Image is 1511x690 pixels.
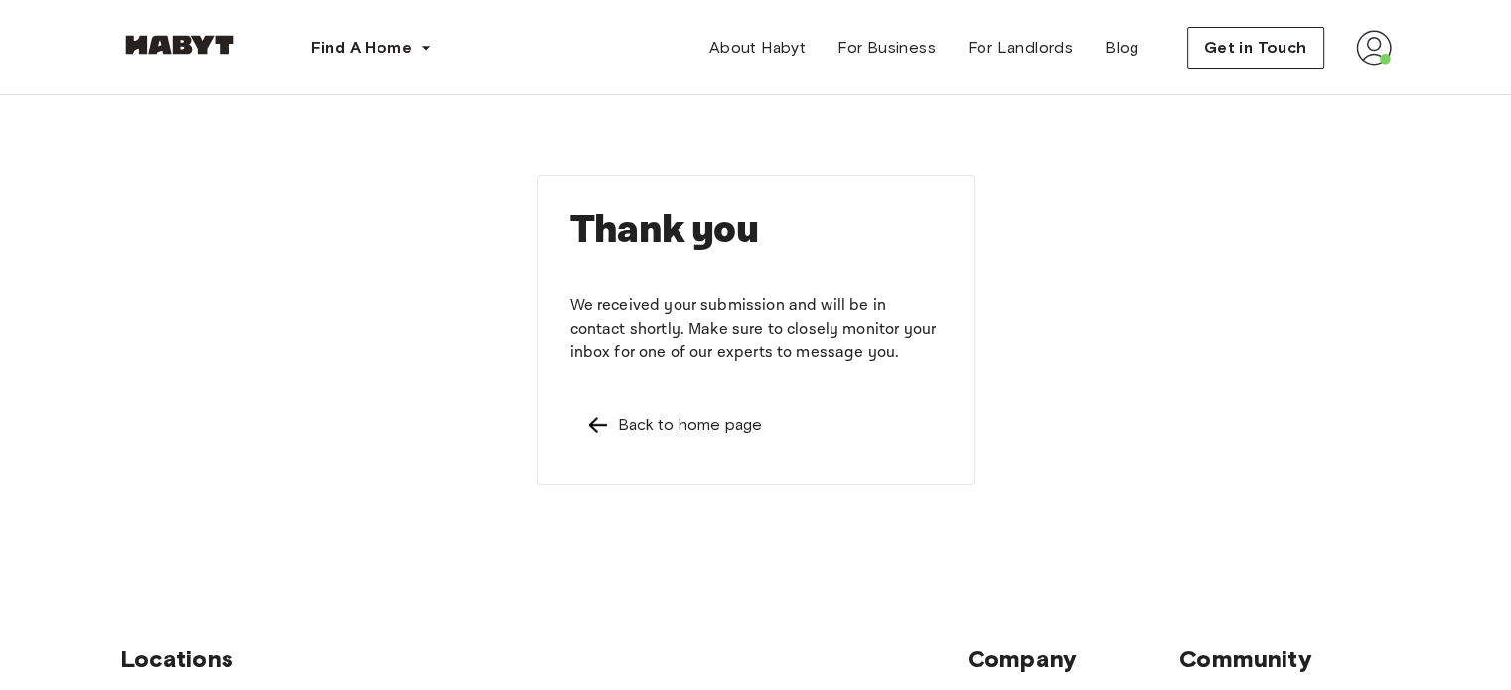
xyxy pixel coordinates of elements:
div: Back to home page [618,413,763,437]
h1: Thank you [570,207,942,254]
button: Find A Home [295,28,448,68]
a: About Habyt [693,28,822,68]
span: Locations [120,644,968,674]
span: About Habyt [709,36,806,60]
span: Get in Touch [1204,36,1307,60]
span: For Business [837,36,936,60]
img: Left pointing arrow [586,413,610,437]
a: Blog [1089,28,1155,68]
img: avatar [1356,30,1392,66]
span: For Landlords [968,36,1073,60]
span: Company [968,644,1179,674]
img: Habyt [120,35,239,55]
a: For Business [822,28,952,68]
span: Community [1179,644,1391,674]
span: Find A Home [311,36,412,60]
a: Left pointing arrowBack to home page [570,397,942,453]
a: For Landlords [952,28,1089,68]
span: Blog [1105,36,1139,60]
p: We received your submission and will be in contact shortly. Make sure to closely monitor your inb... [570,294,942,365]
button: Get in Touch [1187,27,1324,69]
